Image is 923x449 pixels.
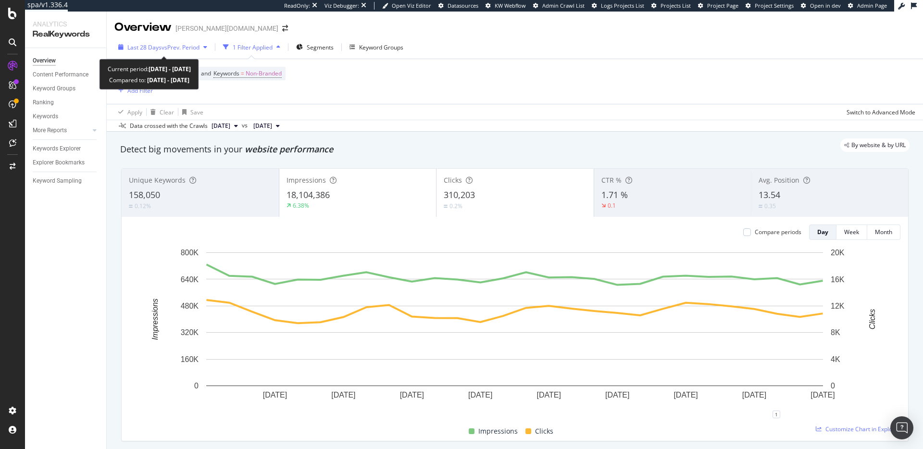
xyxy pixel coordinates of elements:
span: and [201,69,211,77]
img: Equal [759,205,762,208]
button: Week [836,224,867,240]
div: Open Intercom Messenger [890,416,913,439]
div: Overview [33,56,56,66]
text: 20K [831,249,845,257]
div: More Reports [33,125,67,136]
text: [DATE] [537,391,561,399]
svg: A chart. [129,248,900,414]
div: Clear [160,108,174,116]
a: Datasources [438,2,478,10]
div: 6.38% [293,201,309,210]
span: Open Viz Editor [392,2,431,9]
text: [DATE] [811,391,835,399]
div: [PERSON_NAME][DOMAIN_NAME] [175,24,278,33]
a: Project Settings [746,2,794,10]
div: 0.12% [135,202,151,210]
text: 0 [831,382,835,390]
text: [DATE] [263,391,287,399]
button: Last 28 DaysvsPrev. Period [114,39,211,55]
div: Keyword Groups [33,84,75,94]
div: Save [190,108,203,116]
div: Switch to Advanced Mode [847,108,915,116]
text: 12K [831,302,845,310]
text: [DATE] [605,391,629,399]
span: KW Webflow [495,2,526,9]
span: vs Prev. Period [162,43,200,51]
span: vs [242,121,249,130]
button: Day [809,224,836,240]
span: Clicks [444,175,462,185]
div: arrow-right-arrow-left [282,25,288,32]
a: Project Page [698,2,738,10]
button: Month [867,224,900,240]
span: 2025 Aug. 10th [212,122,230,130]
img: Equal [444,205,448,208]
text: 320K [181,328,199,337]
a: Ranking [33,98,100,108]
text: Impressions [151,299,159,340]
span: Segments [307,43,334,51]
text: 8K [831,328,840,337]
a: Logs Projects List [592,2,644,10]
div: Add Filter [127,87,153,95]
a: Keywords Explorer [33,144,100,154]
text: [DATE] [400,391,424,399]
a: Keywords [33,112,100,122]
a: Explorer Bookmarks [33,158,100,168]
a: Admin Page [848,2,887,10]
span: 310,203 [444,189,475,200]
span: 1.71 % [601,189,628,200]
text: 0 [194,382,199,390]
text: 480K [181,302,199,310]
a: KW Webflow [486,2,526,10]
div: Day [817,228,828,236]
span: Customize Chart in Explorer [825,425,900,433]
a: More Reports [33,125,90,136]
div: Apply [127,108,142,116]
text: 4K [831,355,840,363]
span: Admin Page [857,2,887,9]
span: Datasources [448,2,478,9]
div: Compare periods [755,228,801,236]
a: Keyword Groups [33,84,100,94]
div: 1 [773,411,780,418]
text: 16K [831,275,845,283]
a: Customize Chart in Explorer [816,425,900,433]
div: 0.2% [449,202,462,210]
span: Open in dev [810,2,841,9]
div: Explorer Bookmarks [33,158,85,168]
div: Week [844,228,859,236]
img: Equal [129,205,133,208]
span: 2025 Jul. 13th [253,122,272,130]
span: Project Page [707,2,738,9]
div: ReadOnly: [284,2,310,10]
b: [DATE] - [DATE] [149,65,191,73]
text: Clicks [868,309,876,330]
div: Compared to: [109,75,189,86]
span: Clicks [535,425,553,437]
a: Content Performance [33,70,100,80]
button: [DATE] [249,120,284,132]
a: Admin Crawl List [533,2,585,10]
div: Current period: [108,63,191,75]
div: 0.35 [764,202,776,210]
div: Keyword Sampling [33,176,82,186]
span: Projects List [661,2,691,9]
button: Save [178,104,203,120]
button: Apply [114,104,142,120]
span: = [241,69,244,77]
span: Last 28 Days [127,43,162,51]
div: Overview [114,19,172,36]
span: Avg. Position [759,175,799,185]
div: RealKeywords [33,29,99,40]
div: Keywords Explorer [33,144,81,154]
text: [DATE] [331,391,355,399]
div: Keywords [33,112,58,122]
a: Open Viz Editor [382,2,431,10]
div: Month [875,228,892,236]
div: Viz Debugger: [324,2,359,10]
span: Project Settings [755,2,794,9]
span: 18,104,386 [287,189,330,200]
button: Switch to Advanced Mode [843,104,915,120]
text: 160K [181,355,199,363]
